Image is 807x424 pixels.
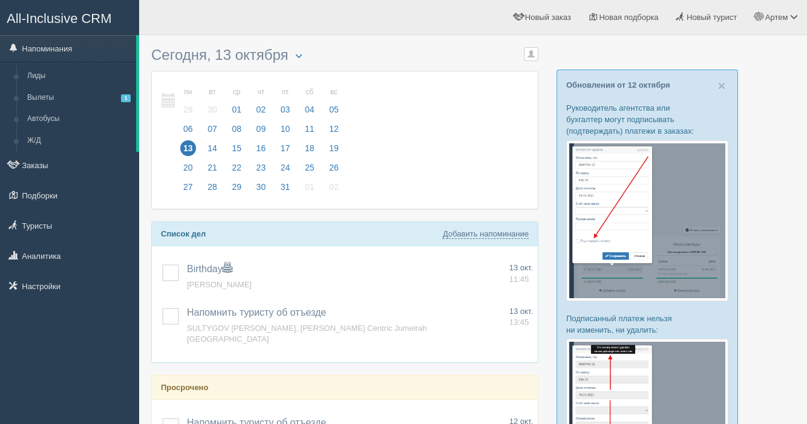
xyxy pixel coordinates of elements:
[765,13,788,22] span: Артем
[298,161,321,180] a: 25
[718,79,725,93] span: ×
[250,180,273,200] a: 30
[718,79,725,92] button: Close
[253,140,269,156] span: 16
[509,307,533,316] span: 13 окт.
[204,87,220,97] small: вт
[225,142,248,161] a: 15
[180,179,196,195] span: 27
[509,318,529,327] span: 13:45
[187,307,326,318] a: Напомнить туристу об отъезде
[253,121,269,137] span: 09
[509,275,529,284] span: 11:45
[302,102,318,117] span: 04
[225,161,248,180] a: 22
[274,80,297,122] a: пт 03
[187,324,426,344] a: SULTYGOV [PERSON_NAME], [PERSON_NAME] Centric Jumeirah [GEOGRAPHIC_DATA]
[177,142,200,161] a: 13
[566,313,728,336] p: Подписанный платеж нельзя ни изменить, ни удалить:
[225,122,248,142] a: 08
[1,1,139,34] a: All-Inclusive CRM
[204,160,220,175] span: 21
[229,160,244,175] span: 22
[201,161,224,180] a: 21
[326,179,342,195] span: 02
[509,263,533,285] a: 13 окт. 11:45
[229,140,244,156] span: 15
[187,264,232,274] a: Birthday
[250,161,273,180] a: 23
[322,161,342,180] a: 26
[302,179,318,195] span: 01
[180,160,196,175] span: 20
[298,80,321,122] a: сб 04
[204,102,220,117] span: 30
[204,179,220,195] span: 28
[250,80,273,122] a: чт 02
[322,80,342,122] a: вс 05
[274,122,297,142] a: 10
[201,180,224,200] a: 28
[509,263,533,272] span: 13 окт.
[187,280,252,289] span: [PERSON_NAME]
[229,121,244,137] span: 08
[22,65,136,87] a: Лиды
[201,80,224,122] a: вт 30
[326,140,342,156] span: 19
[302,160,318,175] span: 25
[161,383,208,392] b: Просрочено
[443,229,529,239] a: Добавить напоминание
[274,142,297,161] a: 17
[177,180,200,200] a: 27
[326,121,342,137] span: 12
[204,140,220,156] span: 14
[302,140,318,156] span: 18
[204,121,220,137] span: 07
[229,87,244,97] small: ср
[253,87,269,97] small: чт
[121,94,131,102] span: 1
[525,13,571,22] span: Новый заказ
[326,102,342,117] span: 05
[180,102,196,117] span: 29
[322,180,342,200] a: 02
[225,180,248,200] a: 29
[229,102,244,117] span: 01
[177,122,200,142] a: 06
[161,229,206,238] b: Список дел
[326,87,342,97] small: вс
[278,121,293,137] span: 10
[177,80,200,122] a: пн 29
[322,142,342,161] a: 19
[201,142,224,161] a: 14
[509,306,533,328] a: 13 окт. 13:45
[302,121,318,137] span: 11
[298,122,321,142] a: 11
[322,122,342,142] a: 12
[151,47,538,65] h3: Сегодня, 13 октября
[298,180,321,200] a: 01
[278,179,293,195] span: 31
[326,160,342,175] span: 26
[253,179,269,195] span: 30
[278,87,293,97] small: пт
[274,161,297,180] a: 24
[274,180,297,200] a: 31
[253,160,269,175] span: 23
[302,87,318,97] small: сб
[180,121,196,137] span: 06
[177,161,200,180] a: 20
[22,108,136,130] a: Автобусы
[180,87,196,97] small: пн
[250,142,273,161] a: 16
[278,140,293,156] span: 17
[7,11,112,26] span: All-Inclusive CRM
[22,87,136,109] a: Вылеты1
[253,102,269,117] span: 02
[225,80,248,122] a: ср 01
[250,122,273,142] a: 09
[278,102,293,117] span: 03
